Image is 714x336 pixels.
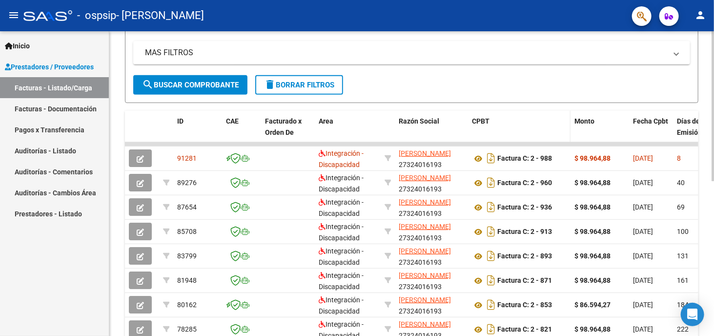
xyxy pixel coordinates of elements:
[694,9,706,21] mat-icon: person
[497,204,552,211] strong: Factura C: 2 - 936
[497,301,552,309] strong: Factura C: 2 - 853
[574,276,611,284] strong: $ 98.964,88
[633,325,653,333] span: [DATE]
[497,228,552,236] strong: Factura C: 2 - 913
[633,154,653,162] span: [DATE]
[116,5,204,26] span: - [PERSON_NAME]
[677,276,689,284] span: 161
[133,41,690,64] mat-expansion-panel-header: MAS FILTROS
[574,228,611,235] strong: $ 98.964,88
[177,117,184,125] span: ID
[319,117,333,125] span: Area
[485,175,497,190] i: Descargar documento
[633,301,653,309] span: [DATE]
[319,296,364,315] span: Integración - Discapacidad
[497,277,552,285] strong: Factura C: 2 - 871
[633,117,668,125] span: Fecha Cpbt
[399,246,464,266] div: 27324016193
[8,9,20,21] mat-icon: menu
[177,252,197,260] span: 83799
[264,79,276,90] mat-icon: delete
[574,325,611,333] strong: $ 98.964,88
[497,179,552,187] strong: Factura C: 2 - 960
[468,111,571,154] datatable-header-cell: CPBT
[399,148,464,168] div: 27324016193
[629,111,673,154] datatable-header-cell: Fecha Cpbt
[173,111,222,154] datatable-header-cell: ID
[226,117,239,125] span: CAE
[485,297,497,313] i: Descargar documento
[677,179,685,187] span: 40
[574,203,611,211] strong: $ 98.964,88
[574,117,594,125] span: Monto
[472,117,490,125] span: CPBT
[677,301,689,309] span: 184
[261,111,315,154] datatable-header-cell: Facturado x Orden De
[485,199,497,215] i: Descargar documento
[399,272,451,279] span: [PERSON_NAME]
[77,5,116,26] span: - ospsip
[633,203,653,211] span: [DATE]
[177,228,197,235] span: 85708
[255,75,343,95] button: Borrar Filtros
[264,81,334,89] span: Borrar Filtros
[633,179,653,187] span: [DATE]
[315,111,381,154] datatable-header-cell: Area
[145,47,667,58] mat-panel-title: MAS FILTROS
[633,252,653,260] span: [DATE]
[319,247,364,266] span: Integración - Discapacidad
[319,174,364,193] span: Integración - Discapacidad
[177,301,197,309] span: 80162
[399,198,451,206] span: [PERSON_NAME]
[677,325,689,333] span: 222
[399,270,464,291] div: 27324016193
[485,224,497,239] i: Descargar documento
[319,272,364,291] span: Integración - Discapacidad
[677,252,689,260] span: 131
[395,111,468,154] datatable-header-cell: Razón Social
[177,154,197,162] span: 91281
[399,221,464,242] div: 27324016193
[177,203,197,211] span: 87654
[319,149,364,168] span: Integración - Discapacidad
[677,117,711,136] span: Días desde Emisión
[177,276,197,284] span: 81948
[319,223,364,242] span: Integración - Discapacidad
[142,79,154,90] mat-icon: search
[497,155,552,163] strong: Factura C: 2 - 988
[574,301,611,309] strong: $ 86.594,27
[633,276,653,284] span: [DATE]
[399,172,464,193] div: 27324016193
[399,296,451,304] span: [PERSON_NAME]
[497,326,552,334] strong: Factura C: 2 - 821
[399,117,439,125] span: Razón Social
[5,41,30,51] span: Inicio
[571,111,629,154] datatable-header-cell: Monto
[574,252,611,260] strong: $ 98.964,88
[319,198,364,217] span: Integración - Discapacidad
[574,179,611,187] strong: $ 98.964,88
[133,75,247,95] button: Buscar Comprobante
[497,252,552,260] strong: Factura C: 2 - 893
[177,179,197,187] span: 89276
[633,228,653,235] span: [DATE]
[681,303,704,326] div: Open Intercom Messenger
[485,248,497,264] i: Descargar documento
[574,154,611,162] strong: $ 98.964,88
[222,111,261,154] datatable-header-cell: CAE
[399,197,464,217] div: 27324016193
[677,154,681,162] span: 8
[142,81,239,89] span: Buscar Comprobante
[5,62,94,72] span: Prestadores / Proveedores
[399,294,464,315] div: 27324016193
[399,174,451,182] span: [PERSON_NAME]
[399,247,451,255] span: [PERSON_NAME]
[485,273,497,288] i: Descargar documento
[677,228,689,235] span: 100
[399,149,451,157] span: [PERSON_NAME]
[399,223,451,231] span: [PERSON_NAME]
[177,325,197,333] span: 78285
[399,320,451,328] span: [PERSON_NAME]
[265,117,302,136] span: Facturado x Orden De
[485,150,497,166] i: Descargar documento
